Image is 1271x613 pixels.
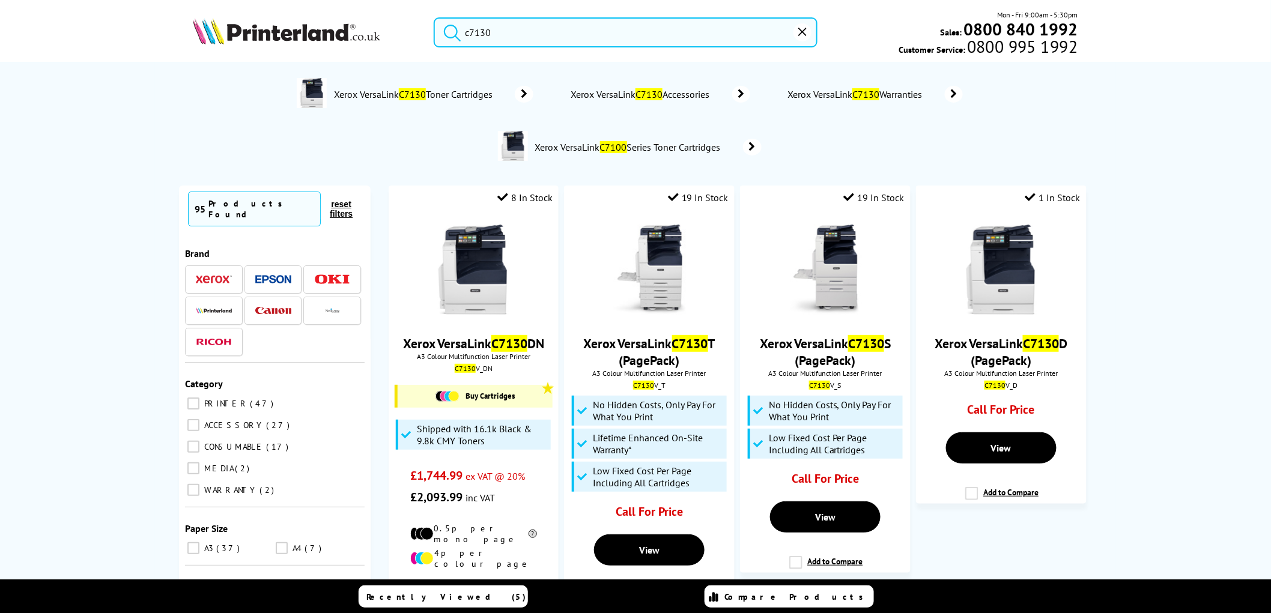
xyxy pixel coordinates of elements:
span: Lifetime Enhanced On-Site Warranty* [593,432,724,456]
span: A3 Colour Multifunction Laser Printer [570,369,728,378]
b: 0800 840 1992 [964,18,1078,40]
a: Xerox VersaLinkC7130DN [403,335,544,352]
span: Low Fixed Cost Per Page Including All Cartridges [593,465,724,489]
mark: C7100 [600,141,627,153]
span: CONSUMABLE [201,441,265,452]
div: 19 In Stock [668,192,729,204]
span: 0800 995 1992 [965,41,1078,52]
a: Printerland Logo [193,18,418,47]
img: Canon [255,307,291,315]
label: Add to Compare [789,556,863,579]
span: A3 [201,543,215,554]
div: Call For Price [938,402,1064,423]
img: Xerox [196,275,232,283]
span: 37 [216,543,243,554]
span: Sales: [941,26,962,38]
a: 0800 840 1992 [962,23,1078,35]
div: 1 In Stock [1025,192,1081,204]
input: Search product or brand [434,17,818,47]
span: Mon - Fri 9:00am - 5:30pm [998,9,1078,20]
a: View [946,432,1057,464]
span: PRINTER [201,398,249,409]
img: C7120V_DN-conspage.jpg [498,131,528,161]
a: Recently Viewed (5) [359,585,528,608]
span: 27 [266,420,293,430]
span: No Hidden Costs, Only Pay For What You Print [769,399,900,423]
mark: C7130 [1023,335,1059,352]
span: Buy Cartridges [466,391,515,401]
img: OKI [314,274,350,285]
span: 17 [266,441,291,452]
img: Cartridges [435,391,460,402]
mark: C7130 [984,381,1006,390]
a: View [770,501,881,533]
span: Xerox VersaLink Warranties [786,88,927,100]
img: Ricoh [196,339,232,345]
span: ACCESSORY [201,420,265,430]
a: Xerox VersaLinkC7130T (PagePack) [584,335,715,369]
mark: C7130 [399,88,426,100]
a: Xerox VersaLinkC7130Toner Cartridges [333,78,533,110]
img: Printerland [196,307,232,313]
span: Customer Service: [899,41,1078,55]
span: ex VAT @ 20% [466,470,525,482]
span: Shipped with 16.1k Black & 9.8k CMY Toners [417,423,548,447]
span: Compare Products [724,591,870,602]
mark: C7130 [491,335,527,352]
span: A3 Colour Multifunction Laser Printer [746,369,904,378]
mark: C7130 [635,88,663,100]
span: Xerox VersaLink Toner Cartridges [333,88,497,100]
span: Xerox VersaLink Series Toner Cartridges [534,141,725,153]
input: A3 37 [187,542,199,554]
span: Recently Viewed (5) [366,591,526,602]
span: Paper Size [185,522,228,534]
div: V_DN [398,364,550,373]
input: PRINTER 47 [187,397,199,409]
span: View [639,544,660,556]
a: Xerox VersaLinkC7130Warranties [786,86,963,103]
div: V_T [573,381,725,390]
span: 47 [250,398,276,409]
span: £1,744.99 [410,468,463,483]
input: CONSUMABLE 17 [187,441,199,453]
span: View [815,511,836,523]
a: Xerox VersaLinkC7100Series Toner Cartridges [534,131,762,163]
img: xerox-c7100t-front-3-tray-small.jpg [604,225,694,315]
a: Buy Cartridges [404,391,547,402]
span: 95 [195,203,205,215]
img: Xerox-C7120-Front-Main-Small.jpg [428,225,518,315]
input: WARRANTY 2 [187,484,199,496]
button: reset filters [321,199,362,219]
span: 7 [305,543,324,554]
mark: C7130 [852,88,879,100]
img: Navigator [325,303,340,318]
span: £2,093.99 [410,489,463,505]
div: 19 In Stock [844,192,905,204]
label: Add to Compare [965,487,1039,510]
mark: C7130 [809,381,830,390]
img: C7120V_DN-conspage.jpg [297,78,327,108]
a: Xerox VersaLinkC7130Accessories [569,86,750,103]
span: A4 [290,543,303,554]
div: modal_delivery [395,578,553,612]
span: No Hidden Costs, Only Pay For What You Print [593,399,724,423]
img: Epson [255,275,291,284]
span: Brand [185,247,210,259]
a: View [594,534,705,566]
input: MEDIA 2 [187,462,199,474]
mark: C7130 [848,335,884,352]
span: A3 Colour Multifunction Laser Printer [922,369,1080,378]
a: Xerox VersaLinkC7130D (PagePack) [935,335,1067,369]
img: Printerland Logo [193,18,380,44]
input: ACCESSORY 27 [187,419,199,431]
div: Products Found [208,198,314,220]
img: Xerox-C7120-Front-Main-Small.jpg [956,225,1046,315]
li: 0.5p per mono page [410,523,537,545]
span: Xerox VersaLink Accessories [569,88,714,100]
span: MEDIA [201,463,234,474]
span: Low Fixed Cost Per Page Including All Cartridges [769,432,900,456]
span: 2 [259,485,277,495]
span: inc VAT [466,492,495,504]
mark: C7130 [633,381,654,390]
span: View [991,442,1012,454]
